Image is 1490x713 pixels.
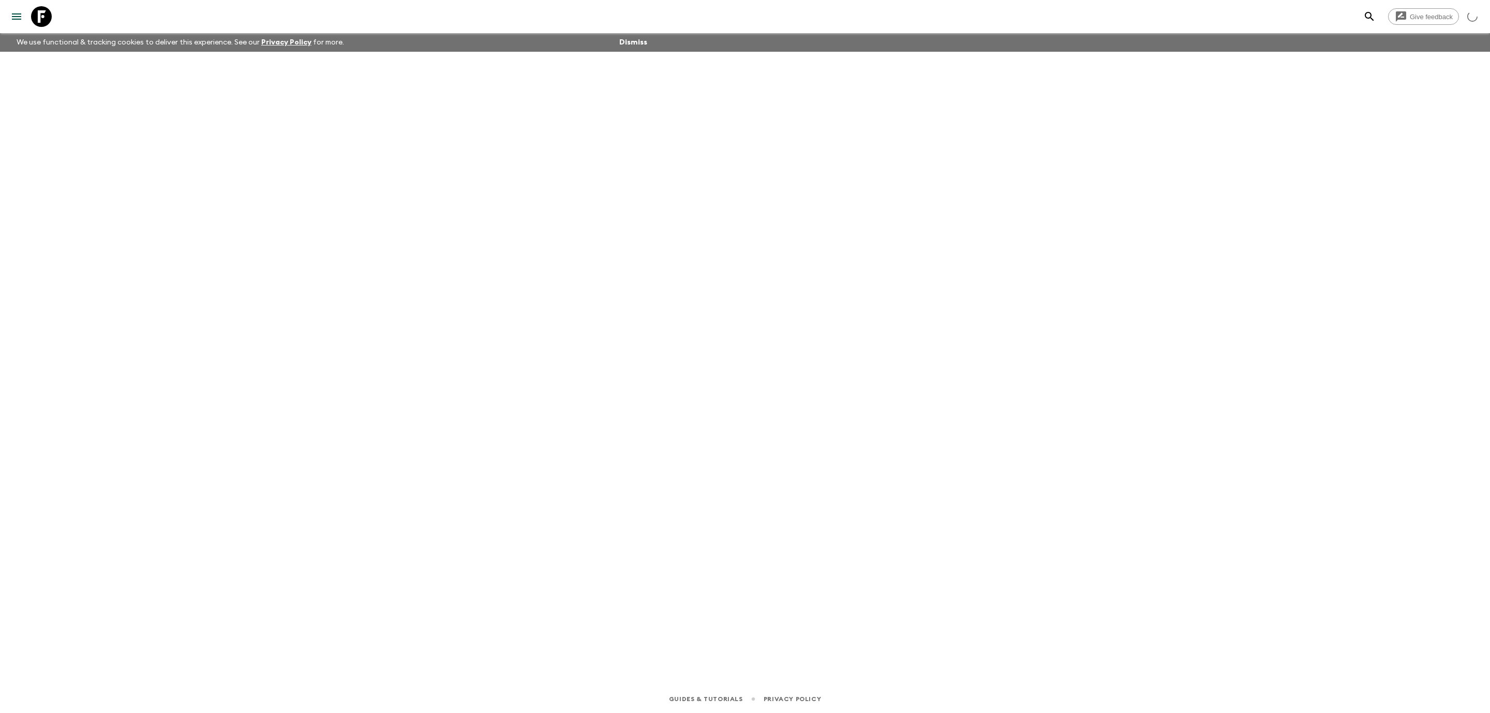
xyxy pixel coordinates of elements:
[1359,6,1380,27] button: search adventures
[617,35,650,50] button: Dismiss
[261,39,311,46] a: Privacy Policy
[764,693,821,705] a: Privacy Policy
[6,6,27,27] button: menu
[669,693,743,705] a: Guides & Tutorials
[1388,8,1459,25] a: Give feedback
[12,33,348,52] p: We use functional & tracking cookies to deliver this experience. See our for more.
[1404,13,1458,21] span: Give feedback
